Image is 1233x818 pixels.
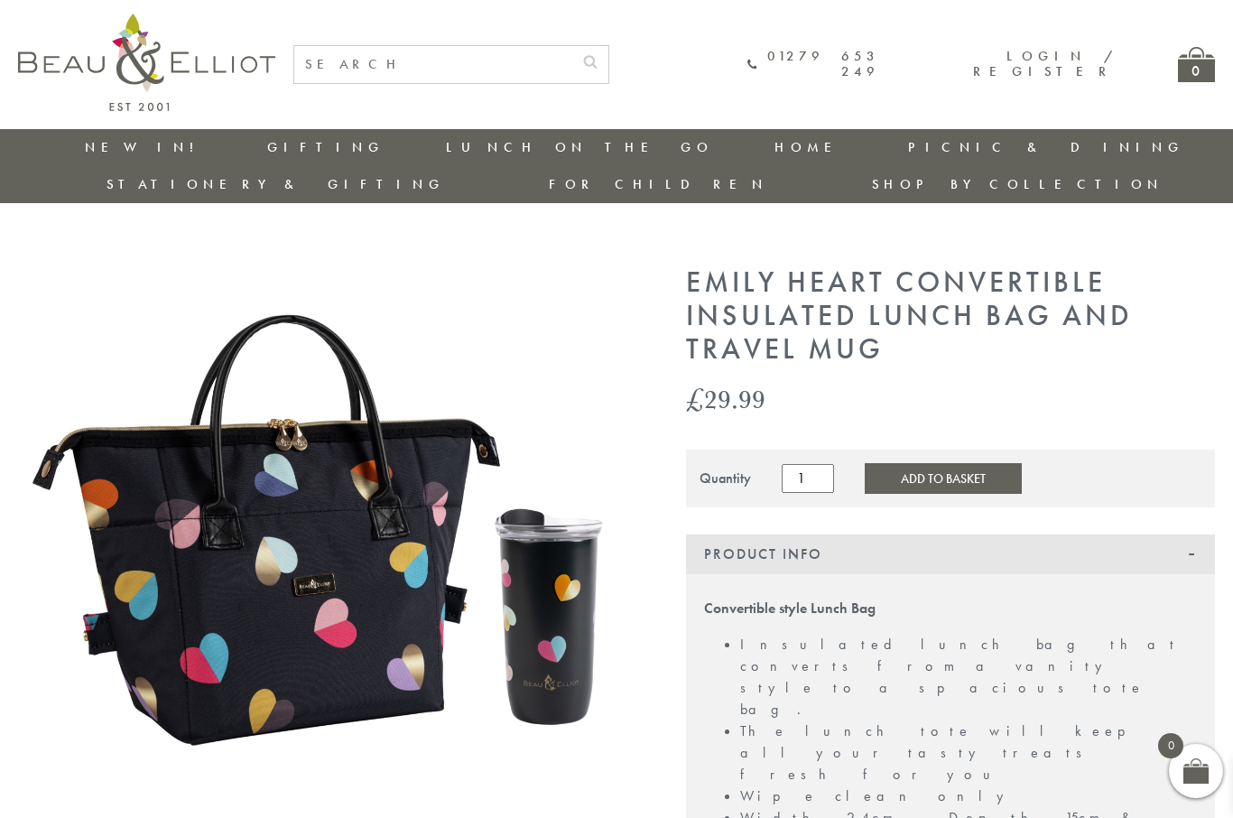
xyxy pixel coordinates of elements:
a: Login / Register [973,47,1115,80]
span: £ [686,380,704,417]
a: New in! [85,138,206,156]
button: Add to Basket [865,463,1022,494]
a: Gifting [267,138,385,156]
input: Product quantity [782,464,834,493]
a: Stationery & Gifting [107,175,445,193]
strong: Convertible style Lunch Bag [704,599,876,618]
a: Shop by collection [872,175,1163,193]
h1: Emily Heart Convertible Insulated Lunch Bag and Travel Mug [686,266,1215,366]
a: Lunch On The Go [446,138,713,156]
span: 0 [1158,733,1183,758]
li: Insulated lunch bag that converts from a vanity style to a spacious tote bag. [740,634,1197,720]
li: The lunch tote will keep all your tasty treats fresh for you [740,720,1197,785]
div: Quantity [700,470,751,487]
a: Picnic & Dining [908,138,1184,156]
li: Wipe clean only [740,785,1197,807]
div: Product Info [686,534,1215,574]
a: 01279 653 249 [747,49,879,80]
input: SEARCH [294,46,572,83]
a: 0 [1178,47,1215,82]
img: logo [18,14,275,111]
bdi: 29.99 [686,380,765,417]
a: For Children [549,175,768,193]
img: Emily Heart Convertible Lunch Bag and Travel Mug [18,266,634,767]
a: Home [774,138,847,156]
